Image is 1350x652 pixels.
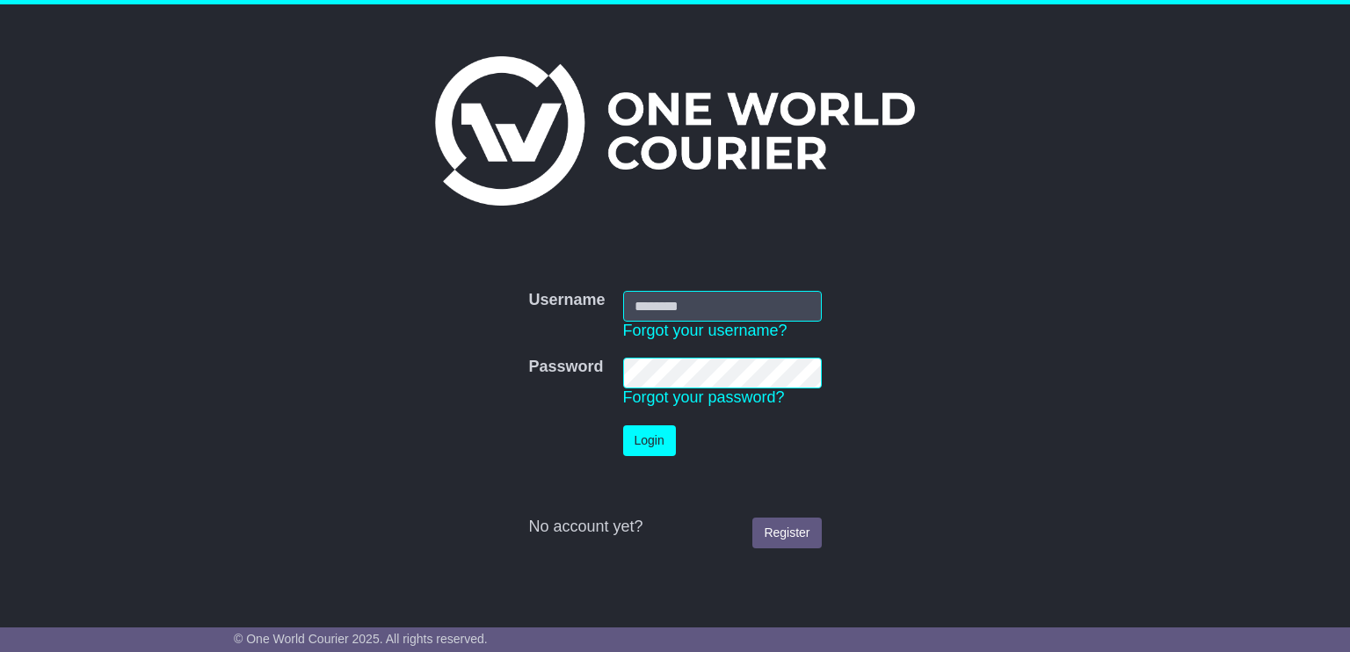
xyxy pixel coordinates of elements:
[528,291,605,310] label: Username
[528,358,603,377] label: Password
[623,425,676,456] button: Login
[752,518,821,548] a: Register
[234,632,488,646] span: © One World Courier 2025. All rights reserved.
[435,56,915,206] img: One World
[623,322,787,339] a: Forgot your username?
[528,518,821,537] div: No account yet?
[623,388,785,406] a: Forgot your password?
